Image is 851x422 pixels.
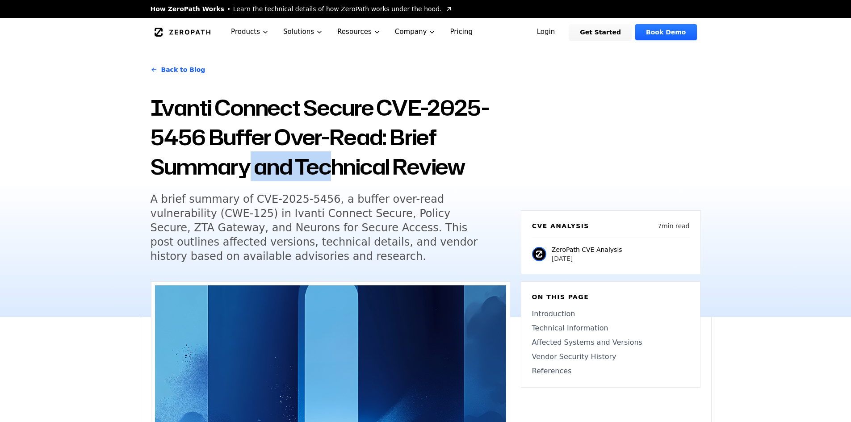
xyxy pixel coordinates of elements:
img: ZeroPath CVE Analysis [532,247,546,261]
button: Company [388,18,443,46]
a: How ZeroPath WorksLearn the technical details of how ZeroPath works under the hood. [151,4,453,13]
h1: Ivanti Connect Secure CVE-2025-5456 Buffer Over-Read: Brief Summary and Technical Review [151,93,510,181]
a: Get Started [569,24,632,40]
p: ZeroPath CVE Analysis [552,245,622,254]
a: Book Demo [635,24,696,40]
a: Pricing [443,18,480,46]
a: Technical Information [532,323,689,334]
h5: A brief summary of CVE-2025-5456, a buffer over-read vulnerability (CWE-125) in Ivanti Connect Se... [151,192,494,263]
a: Introduction [532,309,689,319]
p: [DATE] [552,254,622,263]
span: How ZeroPath Works [151,4,224,13]
h6: CVE Analysis [532,221,589,230]
p: 7 min read [658,221,689,230]
button: Resources [330,18,388,46]
a: Login [526,24,566,40]
a: References [532,366,689,376]
span: Learn the technical details of how ZeroPath works under the hood. [233,4,442,13]
a: Back to Blog [151,57,205,82]
button: Products [224,18,276,46]
a: Affected Systems and Versions [532,337,689,348]
nav: Global [140,18,712,46]
a: Vendor Security History [532,351,689,362]
h6: On this page [532,292,689,301]
button: Solutions [276,18,330,46]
